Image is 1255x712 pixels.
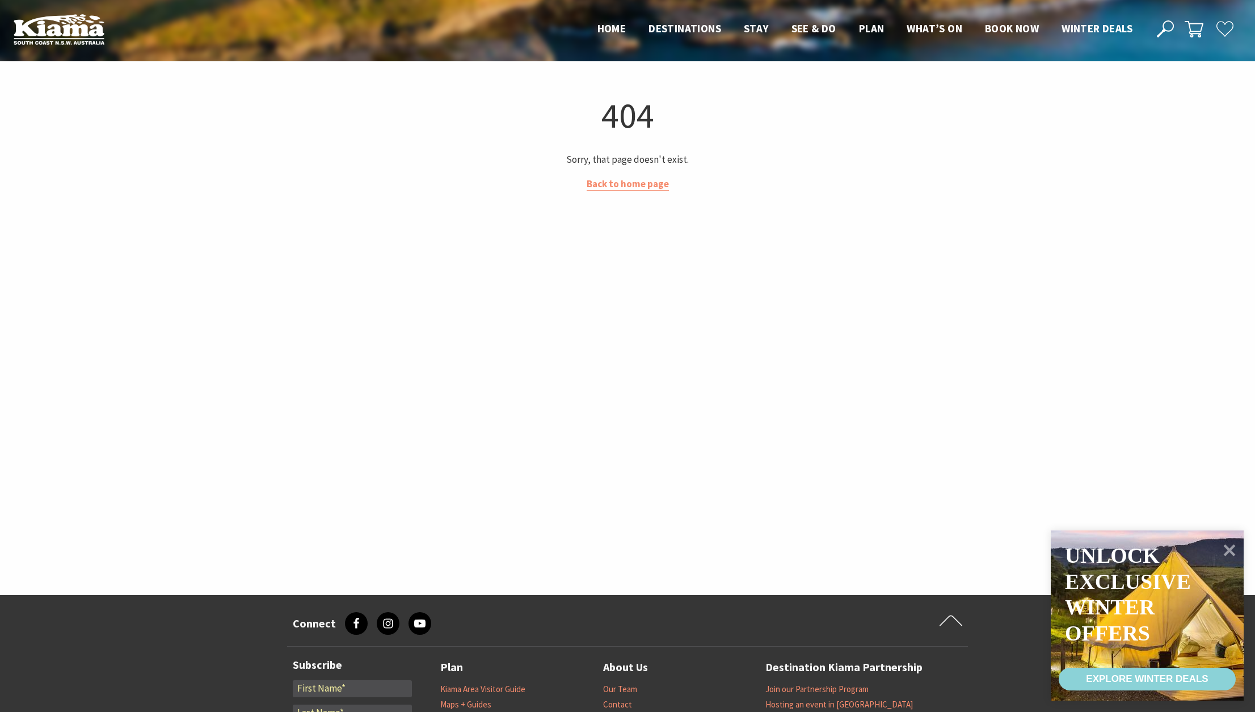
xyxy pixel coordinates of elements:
a: Join our Partnership Program [765,684,869,695]
a: Our Team [603,684,637,695]
span: Destinations [648,22,721,35]
span: Home [597,22,626,35]
nav: Main Menu [586,20,1144,39]
span: Winter Deals [1062,22,1132,35]
a: Back to home page [587,178,669,191]
input: First Name* [293,680,412,697]
a: EXPLORE WINTER DEALS [1059,668,1236,690]
span: What’s On [907,22,962,35]
a: Plan [440,658,463,677]
a: Hosting an event in [GEOGRAPHIC_DATA] [765,699,913,710]
span: Plan [859,22,885,35]
a: Kiama Area Visitor Guide [440,684,525,695]
h3: Connect [293,617,336,630]
h1: 404 [292,92,963,138]
span: See & Do [791,22,836,35]
a: About Us [603,658,648,677]
a: Contact [603,699,632,710]
a: Maps + Guides [440,699,491,710]
img: Kiama Logo [14,14,104,45]
h3: Subscribe [293,658,412,672]
a: Destination Kiama Partnership [765,658,923,677]
span: Stay [744,22,769,35]
span: Book now [985,22,1039,35]
div: Unlock exclusive winter offers [1065,543,1190,646]
div: EXPLORE WINTER DEALS [1086,668,1208,690]
p: Sorry, that page doesn't exist. [292,152,963,167]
